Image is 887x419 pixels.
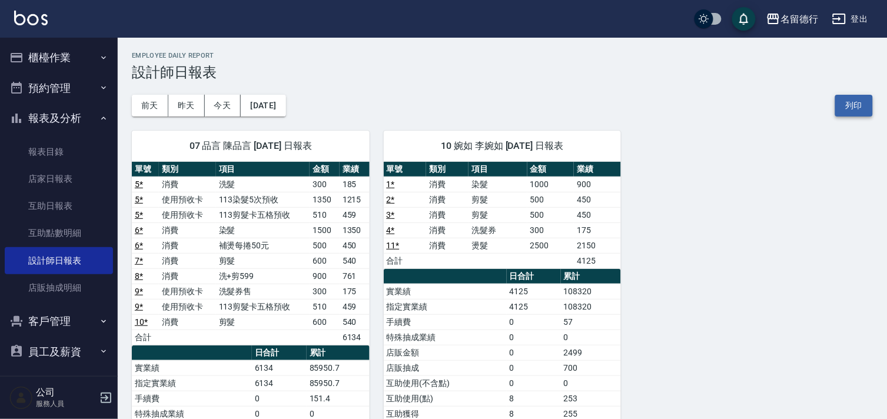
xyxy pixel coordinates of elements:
[561,360,622,375] td: 700
[507,330,561,345] td: 0
[310,253,340,268] td: 600
[507,345,561,360] td: 0
[310,268,340,284] td: 900
[527,177,574,192] td: 1000
[5,337,113,367] button: 員工及薪資
[252,345,307,361] th: 日合計
[340,192,370,207] td: 1215
[307,345,370,361] th: 累計
[252,375,307,391] td: 6134
[310,284,340,299] td: 300
[5,73,113,104] button: 預約管理
[310,238,340,253] td: 500
[159,222,216,238] td: 消費
[384,162,426,177] th: 單號
[159,253,216,268] td: 消費
[310,314,340,330] td: 600
[5,192,113,220] a: 互助日報表
[384,162,622,269] table: a dense table
[5,42,113,73] button: 櫃檯作業
[527,192,574,207] td: 500
[14,11,48,25] img: Logo
[310,192,340,207] td: 1350
[527,238,574,253] td: 2500
[835,95,873,117] button: 列印
[507,284,561,299] td: 4125
[340,330,370,345] td: 6134
[732,7,756,31] button: save
[252,360,307,375] td: 6134
[780,12,818,26] div: 名留德行
[132,162,370,345] table: a dense table
[527,162,574,177] th: 金額
[168,95,205,117] button: 昨天
[340,253,370,268] td: 540
[426,162,469,177] th: 類別
[216,192,310,207] td: 113染髮5次預收
[307,391,370,406] td: 151.4
[561,314,622,330] td: 57
[398,140,607,152] span: 10 婉如 李婉如 [DATE] 日報表
[36,387,96,398] h5: 公司
[216,299,310,314] td: 113剪髮卡五格預收
[507,360,561,375] td: 0
[762,7,823,31] button: 名留德行
[340,162,370,177] th: 業績
[384,360,507,375] td: 店販抽成
[5,165,113,192] a: 店家日報表
[384,345,507,360] td: 店販金額
[561,375,622,391] td: 0
[384,299,507,314] td: 指定實業績
[5,220,113,247] a: 互助點數明細
[507,375,561,391] td: 0
[132,391,252,406] td: 手續費
[469,222,527,238] td: 洗髮券
[159,284,216,299] td: 使用預收卡
[5,247,113,274] a: 設計師日報表
[561,345,622,360] td: 2499
[426,192,469,207] td: 消費
[574,207,621,222] td: 450
[132,95,168,117] button: 前天
[132,330,159,345] td: 合計
[241,95,285,117] button: [DATE]
[469,192,527,207] td: 剪髮
[507,299,561,314] td: 4125
[216,268,310,284] td: 洗+剪599
[561,269,622,284] th: 累計
[216,238,310,253] td: 補燙每捲50元
[384,253,426,268] td: 合計
[36,398,96,409] p: 服務人員
[216,253,310,268] td: 剪髮
[340,222,370,238] td: 1350
[384,314,507,330] td: 手續費
[340,268,370,284] td: 761
[132,64,873,81] h3: 設計師日報表
[9,386,33,410] img: Person
[561,299,622,314] td: 108320
[5,138,113,165] a: 報表目錄
[307,360,370,375] td: 85950.7
[384,284,507,299] td: 實業績
[310,207,340,222] td: 510
[384,330,507,345] td: 特殊抽成業績
[340,314,370,330] td: 540
[132,375,252,391] td: 指定實業績
[216,162,310,177] th: 項目
[159,299,216,314] td: 使用預收卡
[159,177,216,192] td: 消費
[561,284,622,299] td: 108320
[507,269,561,284] th: 日合計
[216,314,310,330] td: 剪髮
[132,52,873,59] h2: Employee Daily Report
[574,192,621,207] td: 450
[574,253,621,268] td: 4125
[5,103,113,134] button: 報表及分析
[216,207,310,222] td: 113剪髮卡五格預收
[159,314,216,330] td: 消費
[159,207,216,222] td: 使用預收卡
[216,177,310,192] td: 洗髮
[384,375,507,391] td: 互助使用(不含點)
[132,360,252,375] td: 實業績
[205,95,241,117] button: 今天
